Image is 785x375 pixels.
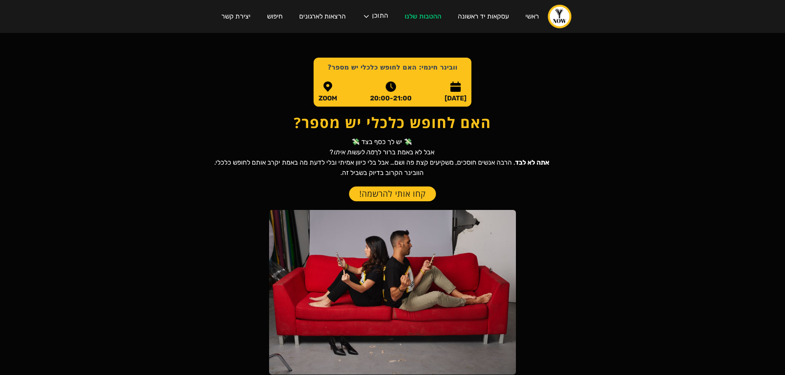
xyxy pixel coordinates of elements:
h1: האם לחופש כלכלי יש מספר? [214,115,571,130]
em: מה לעשות איתו [333,148,374,156]
p: 💸 יש לך כסף בצד 💸 אבל לא באמת ברור לך ? . הרבה אנשים חוסכים, משקיעים קצת פה ושם… אבל בלי כיוון אמ... [214,137,549,178]
strong: אתה לא לבד [515,158,549,166]
a: קחו אותי להרשמה! [349,186,436,201]
a: home [547,4,572,29]
a: יצירת קשר [213,5,259,28]
a: ראשי [517,5,547,28]
a: עסקאות יד ראשונה [450,5,517,28]
div: 20:00-21:00 [370,95,412,102]
div: התוכן [372,12,388,21]
a: הרצאות לארגונים [291,5,354,28]
a: ההטבות שלנו [396,5,450,28]
strong: וובינר חינמי: האם לחופש כלכלי יש מספר? [328,63,457,71]
div: ZOOM [319,95,337,102]
div: התוכן [354,4,396,29]
a: חיפוש [259,5,291,28]
div: [DATE] [445,95,466,102]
